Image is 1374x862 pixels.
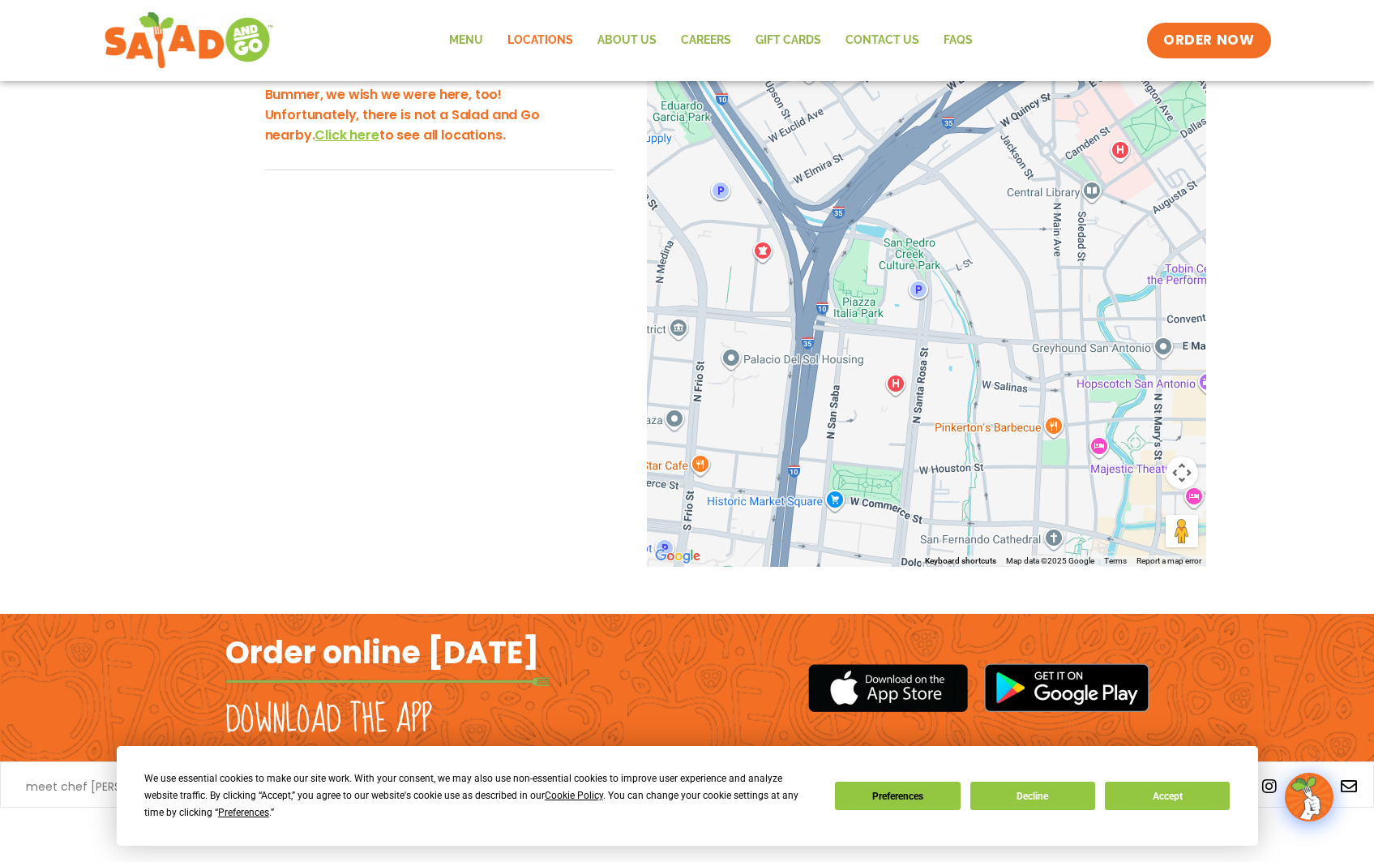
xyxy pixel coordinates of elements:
button: Accept [1105,782,1230,810]
img: fork [225,677,550,686]
h3: Bummer, we wish we were here, too! Unfortunately, there is not a Salad and Go nearby. to see all ... [265,84,614,145]
button: Keyboard shortcuts [925,555,996,567]
h2: Order online [DATE] [225,633,539,672]
a: meet chef [PERSON_NAME] [26,781,180,792]
img: Google [651,546,704,567]
img: new-SAG-logo-768×292 [104,8,275,73]
a: Menu [437,22,495,59]
button: Map camera controls [1166,457,1198,489]
a: FAQs [931,22,985,59]
button: Decline [970,782,1095,810]
a: Terms (opens in new tab) [1104,556,1127,565]
span: Cookie Policy [545,790,603,801]
a: About Us [585,22,669,59]
span: ORDER NOW [1163,31,1254,50]
a: ORDER NOW [1147,23,1270,58]
img: google_play [984,663,1149,712]
img: wpChatIcon [1286,774,1332,820]
span: Preferences [218,807,269,818]
nav: Menu [437,22,985,59]
a: GIFT CARDS [743,22,833,59]
a: Open this area in Google Maps (opens a new window) [651,546,704,567]
span: Click here [315,126,379,144]
button: Preferences [835,782,960,810]
h2: Download the app [225,697,432,743]
a: Report a map error [1136,556,1201,565]
img: appstore [808,662,968,714]
a: Careers [669,22,743,59]
button: Drag Pegman onto the map to open Street View [1166,515,1198,547]
div: We use essential cookies to make our site work. With your consent, we may also use non-essential ... [144,770,815,821]
a: Locations [495,22,585,59]
div: Cookie Consent Prompt [117,746,1258,846]
a: Contact Us [833,22,931,59]
span: Map data ©2025 Google [1006,556,1094,565]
